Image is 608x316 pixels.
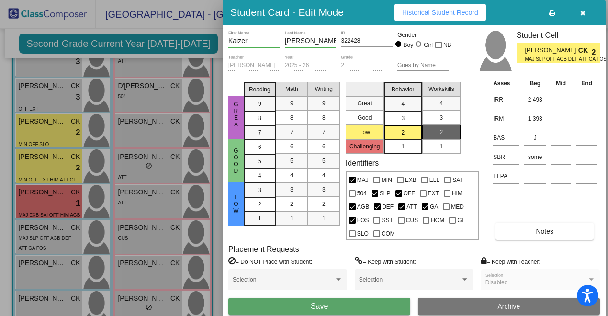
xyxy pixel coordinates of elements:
span: HOM [431,214,444,226]
span: 9 [258,100,261,108]
span: COM [382,228,395,239]
label: = Keep with Student: [355,257,416,266]
th: End [574,78,600,89]
span: 2 [439,128,443,136]
h3: Student Cell [517,31,600,40]
span: 8 [258,114,261,123]
th: Beg [522,78,548,89]
span: MIN [382,174,392,186]
span: SST [382,214,393,226]
span: 1 [439,142,443,151]
input: goes by name [397,62,449,69]
span: 1 [322,214,326,223]
span: 6 [322,142,326,151]
span: 9 [290,99,293,108]
span: 5 [258,157,261,166]
label: = Keep with Teacher: [481,257,540,266]
span: 1 [401,142,405,151]
span: AGB [357,201,369,213]
span: 3 [258,186,261,194]
span: Great [232,101,240,135]
span: 7 [322,128,326,136]
span: ELL [429,174,439,186]
span: MAJ SLP OFF AGB DEF ATT GA FOS [525,56,582,63]
span: 3 [290,185,293,194]
span: FOS [357,214,369,226]
div: Girl [423,41,433,49]
input: year [285,62,337,69]
span: 3 [439,113,443,122]
span: Archive [498,303,520,310]
span: 2 [290,200,293,208]
input: assessment [493,131,519,145]
span: EXT [428,188,439,199]
span: 4 [401,100,405,108]
input: Enter ID [341,38,393,45]
span: Low [232,194,240,214]
span: 6 [258,143,261,151]
button: Archive [418,298,600,315]
label: Placement Requests [228,245,299,254]
span: 3 [401,114,405,123]
span: 7 [258,128,261,137]
span: 8 [322,113,326,122]
span: [PERSON_NAME] [525,45,578,56]
th: Asses [491,78,522,89]
th: Mid [548,78,574,89]
span: 4 [290,171,293,180]
span: 504 [357,188,367,199]
span: MED [451,201,464,213]
span: CUS [406,214,418,226]
span: Behavior [392,85,414,94]
span: HIM [452,188,462,199]
span: SLP [380,188,391,199]
span: Save [311,302,328,310]
span: 2 [592,47,600,58]
span: 1 [258,214,261,223]
button: Historical Student Record [394,4,486,21]
span: 2 [401,128,405,137]
span: 3 [322,185,326,194]
span: DEF [382,201,394,213]
mat-label: Gender [397,31,449,39]
span: Historical Student Record [402,9,478,16]
span: 8 [290,113,293,122]
span: Reading [249,85,270,94]
span: 2 [258,200,261,209]
span: GA [430,201,438,213]
input: teacher [228,62,280,69]
span: Disabled [485,279,508,286]
span: 1 [290,214,293,223]
span: Notes [536,227,553,235]
span: 4 [439,99,443,108]
span: 6 [290,142,293,151]
span: 2 [322,200,326,208]
input: assessment [493,150,519,164]
span: SAI [452,174,462,186]
span: 4 [258,171,261,180]
input: assessment [493,112,519,126]
span: Writing [315,85,333,93]
span: 5 [290,157,293,165]
span: 7 [290,128,293,136]
span: NB [443,39,451,51]
div: Boy [403,41,414,49]
span: Workskills [428,85,454,93]
span: GL [457,214,465,226]
input: grade [341,62,393,69]
h3: Student Card - Edit Mode [230,6,344,18]
span: Math [285,85,298,93]
input: assessment [493,92,519,107]
span: 9 [322,99,326,108]
span: MAJ [357,174,369,186]
span: EXB [405,174,417,186]
label: Identifiers [346,158,379,168]
span: 5 [322,157,326,165]
button: Notes [495,223,594,240]
label: = Do NOT Place with Student: [228,257,312,266]
span: ATT [406,201,417,213]
button: Save [228,298,410,315]
span: Good [232,147,240,174]
span: 4 [322,171,326,180]
span: SLO [357,228,369,239]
